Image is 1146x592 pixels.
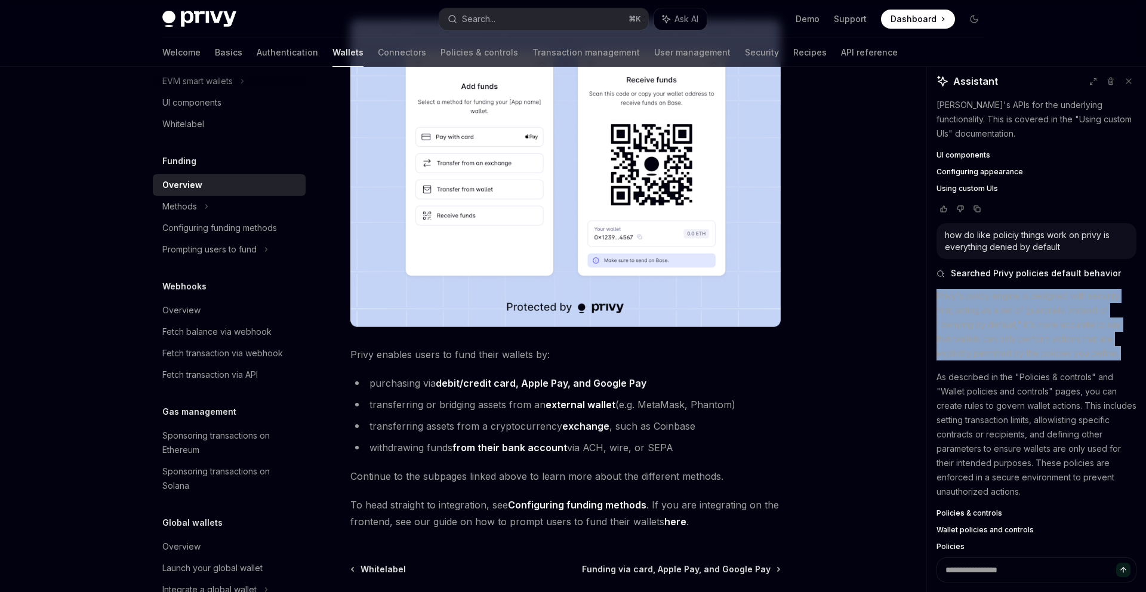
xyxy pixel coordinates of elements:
[546,399,615,411] a: external wallet
[162,464,298,493] div: Sponsoring transactions on Solana
[162,516,223,530] h5: Global wallets
[162,279,207,294] h5: Webhooks
[508,499,646,511] a: Configuring funding methods
[936,267,1136,279] button: Searched Privy policies default behavior
[153,557,306,579] a: Launch your global wallet
[162,405,236,419] h5: Gas management
[891,13,936,25] span: Dashboard
[350,20,781,327] img: images/Funding.png
[936,167,1136,177] a: Configuring appearance
[936,508,1002,518] span: Policies & controls
[793,38,827,67] a: Recipes
[257,38,318,67] a: Authentication
[965,10,984,29] button: Toggle dark mode
[332,38,363,67] a: Wallets
[350,396,781,413] li: transferring or bridging assets from an (e.g. MetaMask, Phantom)
[162,38,201,67] a: Welcome
[153,174,306,196] a: Overview
[834,13,867,25] a: Support
[945,229,1128,253] div: how do like policiy things work on privy is everything denied by default
[664,516,686,528] a: here
[439,8,648,30] button: Search...⌘K
[936,167,1023,177] span: Configuring appearance
[953,74,998,88] span: Assistant
[153,217,306,239] a: Configuring funding methods
[951,267,1121,279] span: Searched Privy policies default behavior
[162,95,221,110] div: UI components
[629,14,641,24] span: ⌘ K
[162,303,201,317] div: Overview
[881,10,955,29] a: Dashboard
[350,346,781,363] span: Privy enables users to fund their wallets by:
[936,150,990,160] span: UI components
[350,468,781,485] span: Continue to the subpages linked above to learn more about the different methods.
[162,11,236,27] img: dark logo
[582,563,771,575] span: Funding via card, Apple Pay, and Google Pay
[153,461,306,497] a: Sponsoring transactions on Solana
[654,38,731,67] a: User management
[1116,563,1130,577] button: Send message
[215,38,242,67] a: Basics
[796,13,820,25] a: Demo
[936,184,998,193] span: Using custom UIs
[352,563,406,575] a: Whitelabel
[162,154,196,168] h5: Funding
[452,442,567,454] a: from their bank account
[162,199,197,214] div: Methods
[162,117,204,131] div: Whitelabel
[350,418,781,434] li: transferring assets from a cryptocurrency , such as Coinbase
[350,439,781,456] li: withdrawing funds via ACH, wire, or SEPA
[936,69,1136,141] p: For more control, you can build your own "headless" UI from the ground up, using [PERSON_NAME]'s ...
[162,178,202,192] div: Overview
[936,150,1136,160] a: UI components
[462,12,495,26] div: Search...
[162,242,257,257] div: Prompting users to fund
[936,370,1136,499] p: As described in the "Policies & controls" and "Wallet policies and controls" pages, you can creat...
[162,561,263,575] div: Launch your global wallet
[162,428,298,457] div: Sponsoring transactions on Ethereum
[936,525,1136,535] a: Wallet policies and controls
[162,539,201,554] div: Overview
[153,300,306,321] a: Overview
[153,536,306,557] a: Overview
[936,525,1034,535] span: Wallet policies and controls
[936,508,1136,518] a: Policies & controls
[162,368,258,382] div: Fetch transaction via API
[153,343,306,364] a: Fetch transaction via webhook
[562,420,609,433] a: exchange
[162,221,277,235] div: Configuring funding methods
[436,377,646,389] strong: debit/credit card, Apple Pay, and Google Pay
[361,563,406,575] span: Whitelabel
[162,346,283,360] div: Fetch transaction via webhook
[162,325,272,339] div: Fetch balance via webhook
[436,377,646,390] a: debit/credit card, Apple Pay, and Google Pay
[350,497,781,530] span: To head straight to integration, see . If you are integrating on the frontend, see our guide on h...
[674,13,698,25] span: Ask AI
[936,289,1136,360] p: Privy's policy engine is designed with security first, acting as a set of guardrails. Instead of ...
[153,113,306,135] a: Whitelabel
[153,364,306,386] a: Fetch transaction via API
[532,38,640,67] a: Transaction management
[153,321,306,343] a: Fetch balance via webhook
[936,542,1136,551] a: Policies
[440,38,518,67] a: Policies & controls
[936,542,965,551] span: Policies
[936,184,1136,193] a: Using custom UIs
[745,38,779,67] a: Security
[582,563,780,575] a: Funding via card, Apple Pay, and Google Pay
[841,38,898,67] a: API reference
[153,425,306,461] a: Sponsoring transactions on Ethereum
[378,38,426,67] a: Connectors
[562,420,609,432] strong: exchange
[153,92,306,113] a: UI components
[654,8,707,30] button: Ask AI
[350,375,781,391] li: purchasing via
